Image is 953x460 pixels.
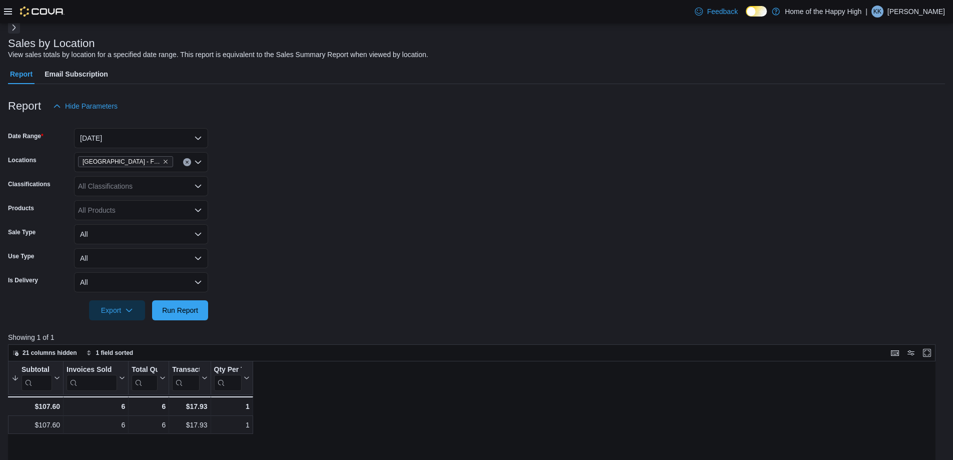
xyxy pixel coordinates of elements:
[83,157,161,167] span: [GEOGRAPHIC_DATA] - Fire & Flower
[162,305,198,315] span: Run Report
[214,365,250,391] button: Qty Per Transaction
[163,159,169,165] button: Remove Saskatoon - City Park - Fire & Flower from selection in this group
[183,158,191,166] button: Clear input
[8,100,41,112] h3: Report
[889,347,901,359] button: Keyboard shortcuts
[132,365,158,391] div: Total Quantity
[132,400,166,412] div: 6
[74,224,208,244] button: All
[8,50,428,60] div: View sales totals by location for a specified date range. This report is equivalent to the Sales ...
[65,101,118,111] span: Hide Parameters
[67,365,117,375] div: Invoices Sold
[132,419,166,431] div: 6
[172,419,207,431] div: $17.93
[82,347,138,359] button: 1 field sorted
[214,365,242,375] div: Qty Per Transaction
[9,347,81,359] button: 21 columns hidden
[865,6,867,18] p: |
[152,300,208,320] button: Run Report
[67,365,125,391] button: Invoices Sold
[8,228,36,236] label: Sale Type
[707,7,737,17] span: Feedback
[45,64,108,84] span: Email Subscription
[74,272,208,292] button: All
[194,206,202,214] button: Open list of options
[873,6,881,18] span: KK
[871,6,883,18] div: Kalvin Keys
[8,252,34,260] label: Use Type
[194,158,202,166] button: Open list of options
[96,349,134,357] span: 1 field sorted
[67,365,117,391] div: Invoices Sold
[132,365,166,391] button: Total Quantity
[214,400,250,412] div: 1
[8,276,38,284] label: Is Delivery
[8,38,95,50] h3: Sales by Location
[74,128,208,148] button: [DATE]
[11,400,60,412] div: $107.60
[132,365,158,375] div: Total Quantity
[10,64,33,84] span: Report
[49,96,122,116] button: Hide Parameters
[78,156,173,167] span: Saskatoon - City Park - Fire & Flower
[214,365,242,391] div: Qty Per Transaction
[905,347,917,359] button: Display options
[22,365,52,375] div: Subtotal
[67,400,125,412] div: 6
[785,6,861,18] p: Home of the Happy High
[194,182,202,190] button: Open list of options
[12,419,60,431] div: $107.60
[214,419,250,431] div: 1
[921,347,933,359] button: Enter fullscreen
[746,6,767,17] input: Dark Mode
[12,365,60,391] button: Subtotal
[172,400,207,412] div: $17.93
[172,365,199,391] div: Transaction Average
[172,365,207,391] button: Transaction Average
[8,156,37,164] label: Locations
[89,300,145,320] button: Export
[95,300,139,320] span: Export
[8,180,51,188] label: Classifications
[74,248,208,268] button: All
[22,365,52,391] div: Subtotal
[20,7,65,17] img: Cova
[23,349,77,357] span: 21 columns hidden
[67,419,125,431] div: 6
[887,6,945,18] p: [PERSON_NAME]
[8,332,945,342] p: Showing 1 of 1
[8,132,44,140] label: Date Range
[691,2,741,22] a: Feedback
[8,22,20,34] button: Next
[172,365,199,375] div: Transaction Average
[8,204,34,212] label: Products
